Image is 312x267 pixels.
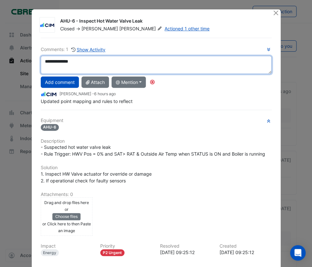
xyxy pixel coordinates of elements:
div: P2 Urgent [100,249,124,256]
span: 1. Inspect HW Valve actuator for override or damage 2. If operational check for faulty sensors [41,171,152,183]
h6: Attachments: 0 [41,192,272,197]
button: @ Mention [112,77,146,88]
span: -> [76,26,80,31]
h6: Description [41,139,272,144]
h6: Resolved [160,243,212,249]
img: CIM [41,91,57,98]
button: Close [273,9,279,16]
h6: Equipment [41,118,272,123]
img: CIM [40,22,55,28]
span: [PERSON_NAME] [81,26,118,31]
span: Updated point mapping and rules to reflect [41,98,133,104]
small: Drag and drop files here or [44,200,89,212]
div: Tooltip anchor [149,79,155,85]
a: Actioned 1 other time [165,26,210,31]
h6: Impact [41,243,93,249]
span: [PERSON_NAME] [119,26,163,32]
div: Open Intercom Messenger [290,245,306,261]
h6: Solution [41,165,272,170]
div: AHU-6 - Inspect Hot Water Valve Leak [60,18,265,26]
div: Energy [41,249,59,256]
small: [PERSON_NAME] - [59,91,116,97]
button: Choose files [52,213,81,220]
h6: Created [220,243,272,249]
span: 2025-08-20 09:25:12 [94,91,116,96]
span: Closed [60,26,75,31]
button: Attach [81,77,109,88]
div: [DATE] 09:25:12 [220,249,272,256]
div: Comments: 1 [41,46,106,53]
span: AHU-6 [41,124,59,131]
button: Add comment [41,77,79,88]
h6: Priority [100,243,152,249]
div: [DATE] 09:25:12 [160,249,212,256]
small: or Click here to then Paste an image [42,221,91,233]
button: Show Activity [71,46,106,53]
span: - Suspected hot water valve leak - Rule Trigger: HWV Pos = 0% and SAT> RAT & Outside Air Temp whe... [41,144,265,157]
